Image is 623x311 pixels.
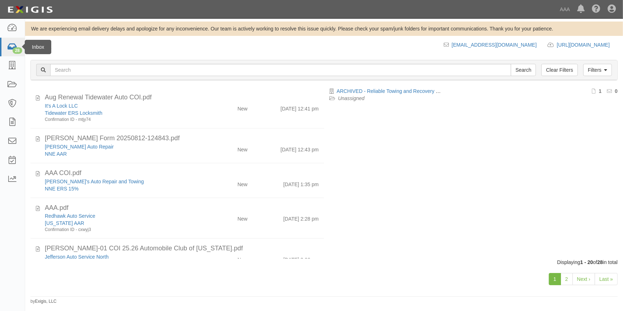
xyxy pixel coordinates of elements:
[30,298,57,305] small: by
[25,25,623,32] div: We are experiencing email delivery delays and apologize for any inconvenience. Our team is active...
[45,144,114,150] a: [PERSON_NAME] Auto Repair
[45,143,200,150] div: Kontio's Auto Repair
[45,103,78,109] a: It's A Lock LLC
[45,227,200,233] div: Confirmation ID - cxwyj3
[283,178,319,188] div: [DATE] 1:35 pm
[5,3,55,16] img: logo-5460c22ac91f19d4615b14bd174203de0afe785f0fc80cf4dbbc73dc1793850b.png
[281,143,319,153] div: [DATE] 12:43 pm
[237,212,247,222] div: New
[45,220,84,226] a: [US_STATE] AAR
[45,203,319,213] div: AAA.pdf
[237,102,247,112] div: New
[283,212,319,222] div: [DATE] 2:28 pm
[452,42,537,48] a: [EMAIL_ADDRESS][DOMAIN_NAME]
[597,259,603,265] b: 28
[35,299,57,304] a: Exigis, LLC
[237,178,247,188] div: New
[45,213,95,219] a: Redhawk Auto Service
[25,40,51,54] div: Inbox
[45,220,200,227] div: California AAR
[45,134,319,143] div: ACORD Form 20250812-124843.pdf
[45,169,319,178] div: AAA COI.pdf
[549,273,561,285] a: 1
[561,273,573,285] a: 2
[45,150,200,157] div: NNE AAR
[281,102,319,112] div: [DATE] 12:41 pm
[337,88,445,94] a: ARCHIVED - Reliable Towing and Recovery LLC
[592,5,600,14] i: Help Center - Complianz
[45,179,144,184] a: [PERSON_NAME]'s Auto Repair and Towing
[45,117,200,123] div: Confirmation ID - mtjy74
[50,64,511,76] input: Search
[45,178,200,185] div: Mike's Auto Repair and Towing
[583,64,612,76] a: Filters
[615,88,618,94] b: 0
[45,212,200,220] div: Redhawk Auto Service
[45,186,79,192] a: NNE ERS 15%
[557,42,618,48] a: [URL][DOMAIN_NAME]
[580,259,593,265] b: 1 - 20
[45,102,200,109] div: It's A Lock LLC
[13,47,22,54] div: 28
[25,259,623,266] div: Displaying of in total
[283,253,319,263] div: [DATE] 3:06 pm
[45,253,200,260] div: Jefferson Auto Service North
[45,110,103,116] a: Tidewater ERS Locksmith
[45,244,319,253] div: JEFFAUT-01 COI 25.26 Automobile Club of Missouri.pdf
[541,64,577,76] a: Clear Filters
[237,143,247,153] div: New
[45,185,200,192] div: NNE ERS 15%
[45,109,200,117] div: Tidewater ERS Locksmith
[45,254,109,260] a: Jefferson Auto Service North
[511,64,536,76] input: Search
[45,93,319,102] div: Aug Renewal Tidewater Auto COI.pdf
[572,273,595,285] a: Next ›
[595,273,618,285] a: Last »
[45,151,67,157] a: NNE AAR
[338,95,365,101] a: Unassigned
[237,253,247,263] div: New
[556,2,574,17] a: AAA
[599,88,601,94] b: 1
